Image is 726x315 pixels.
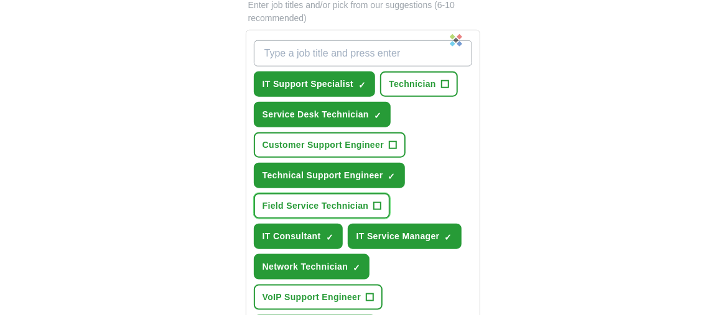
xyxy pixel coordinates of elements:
[380,71,458,97] button: Technician
[254,102,391,127] button: Service Desk Technician✓
[358,80,366,90] span: ✓
[254,193,391,219] button: Field Service Technician
[254,71,376,97] button: IT Support Specialist✓
[254,285,383,310] button: VoIP Support Engineer
[353,263,360,273] span: ✓
[348,224,462,249] button: IT Service Manager✓
[254,163,405,188] button: Technical Support Engineer✓
[254,254,370,280] button: Network Technician✓
[263,260,348,273] span: Network Technician
[263,139,384,152] span: Customer Support Engineer
[263,199,369,212] span: Field Service Technician
[326,232,333,242] span: ✓
[254,132,406,158] button: Customer Support Engineer
[263,230,321,243] span: IT Consultant
[263,108,369,121] span: Service Desk Technician
[450,34,462,47] img: Sticky Password
[263,78,354,91] span: IT Support Specialist
[254,224,343,249] button: IT Consultant✓
[263,291,361,304] span: VoIP Support Engineer
[388,171,396,181] span: ✓
[263,169,383,182] span: Technical Support Engineer
[374,111,381,121] span: ✓
[389,78,436,91] span: Technician
[356,230,440,243] span: IT Service Manager
[445,232,452,242] span: ✓
[254,40,473,66] input: Type a job title and press enter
